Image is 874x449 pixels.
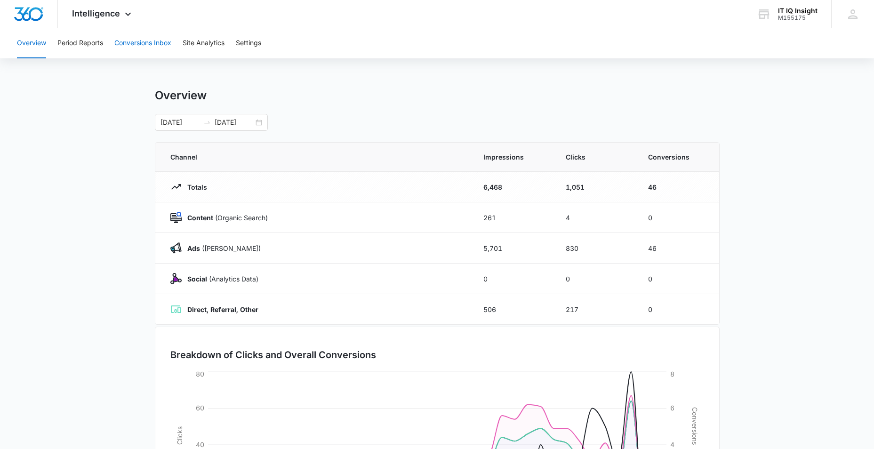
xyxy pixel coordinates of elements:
button: Site Analytics [183,28,225,58]
tspan: 6 [670,404,674,412]
strong: Ads [187,244,200,252]
p: (Organic Search) [182,213,268,223]
img: Ads [170,242,182,254]
img: Content [170,212,182,223]
span: swap-right [203,119,211,126]
tspan: 40 [196,441,204,449]
td: 0 [637,264,719,294]
h1: Overview [155,88,207,103]
td: 217 [554,294,637,325]
span: Clicks [566,152,625,162]
p: (Analytics Data) [182,274,258,284]
td: 0 [637,294,719,325]
span: Channel [170,152,461,162]
input: Start date [160,117,200,128]
input: End date [215,117,254,128]
tspan: 4 [670,441,674,449]
span: Impressions [483,152,543,162]
span: Intelligence [72,8,120,18]
button: Conversions Inbox [114,28,171,58]
strong: Social [187,275,207,283]
tspan: 80 [196,370,204,378]
td: 0 [554,264,637,294]
td: 6,468 [472,172,554,202]
td: 506 [472,294,554,325]
div: account id [778,15,818,21]
span: to [203,119,211,126]
h3: Breakdown of Clicks and Overall Conversions [170,348,376,362]
tspan: Clicks [175,426,183,445]
strong: Direct, Referral, Other [187,305,258,313]
button: Period Reports [57,28,103,58]
td: 1,051 [554,172,637,202]
td: 5,701 [472,233,554,264]
p: Totals [182,182,207,192]
p: ([PERSON_NAME]) [182,243,261,253]
td: 46 [637,233,719,264]
tspan: 8 [670,370,674,378]
td: 261 [472,202,554,233]
div: account name [778,7,818,15]
strong: Content [187,214,213,222]
td: 0 [472,264,554,294]
tspan: Conversions [691,407,699,445]
td: 4 [554,202,637,233]
img: Social [170,273,182,284]
td: 46 [637,172,719,202]
span: Conversions [648,152,704,162]
td: 0 [637,202,719,233]
button: Settings [236,28,261,58]
tspan: 60 [196,404,204,412]
td: 830 [554,233,637,264]
button: Overview [17,28,46,58]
